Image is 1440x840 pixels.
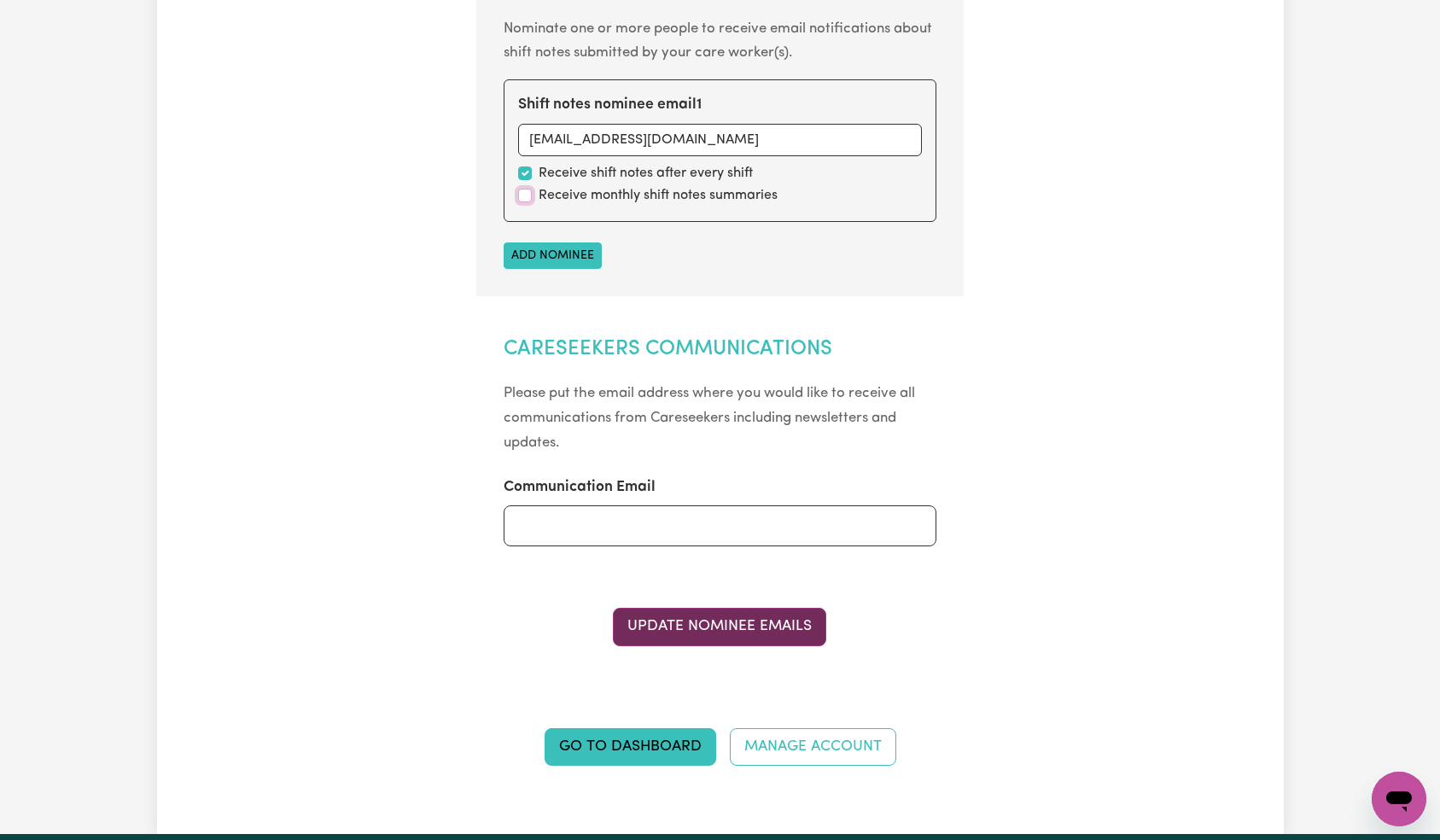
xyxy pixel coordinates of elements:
[539,185,778,206] label: Receive monthly shift notes summaries
[504,21,932,61] small: Nominate one or more people to receive email notifications about shift notes submitted by your ca...
[730,728,896,766] a: Manage Account
[504,337,936,362] h2: Careseekers Communications
[518,94,702,116] label: Shift notes nominee email 1
[539,163,753,184] label: Receive shift notes after every shift
[545,728,716,766] a: Go to Dashboard
[613,608,826,645] button: Update Nominee Emails
[1372,772,1426,826] iframe: Button to launch messaging window
[504,386,915,450] small: Please put the email address where you would like to receive all communications from Careseekers ...
[504,476,656,499] label: Communication Email
[504,242,602,269] button: Add nominee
